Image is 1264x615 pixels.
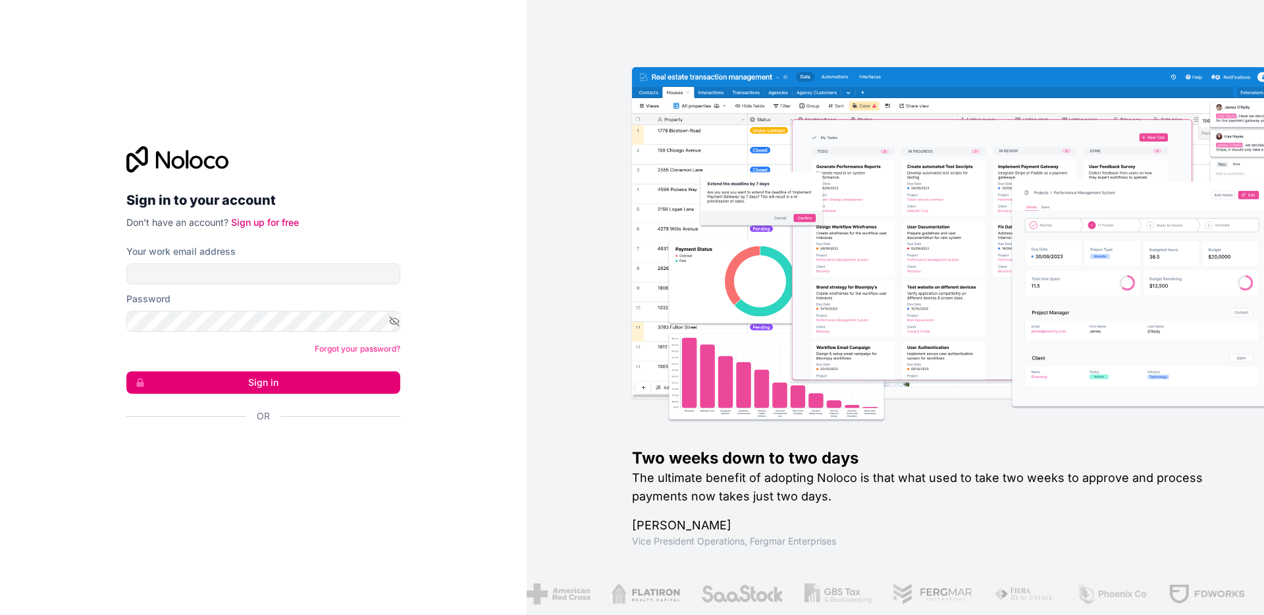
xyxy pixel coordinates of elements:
[1065,583,1136,604] img: /assets/phoenix-BREaitsQ.png
[126,371,400,394] button: Sign in
[632,516,1222,535] h1: [PERSON_NAME]
[793,583,860,604] img: /assets/gbstax-C-GtDUiK.png
[515,583,579,604] img: /assets/american-red-cross-BAupjrZR.png
[632,535,1222,548] h1: Vice President Operations , Fergmar Enterprises
[231,217,299,228] a: Sign up for free
[690,583,773,604] img: /assets/saastock-C6Zbiodz.png
[882,583,962,604] img: /assets/fergmar-CudnrXN5.png
[600,583,669,604] img: /assets/flatiron-C8eUkumj.png
[632,448,1222,469] h1: Two weeks down to two days
[126,188,400,212] h2: Sign in to your account
[983,583,1045,604] img: /assets/fiera-fwj2N5v4.png
[126,311,400,332] input: Password
[1157,583,1234,604] img: /assets/fdworks-Bi04fVtw.png
[315,344,400,354] a: Forgot your password?
[126,263,400,284] input: Email address
[257,410,270,423] span: Or
[126,245,236,258] label: Your work email address
[126,292,171,306] label: Password
[632,469,1222,506] h2: The ultimate benefit of adopting Noloco is that what used to take two weeks to approve and proces...
[126,217,228,228] span: Don't have an account?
